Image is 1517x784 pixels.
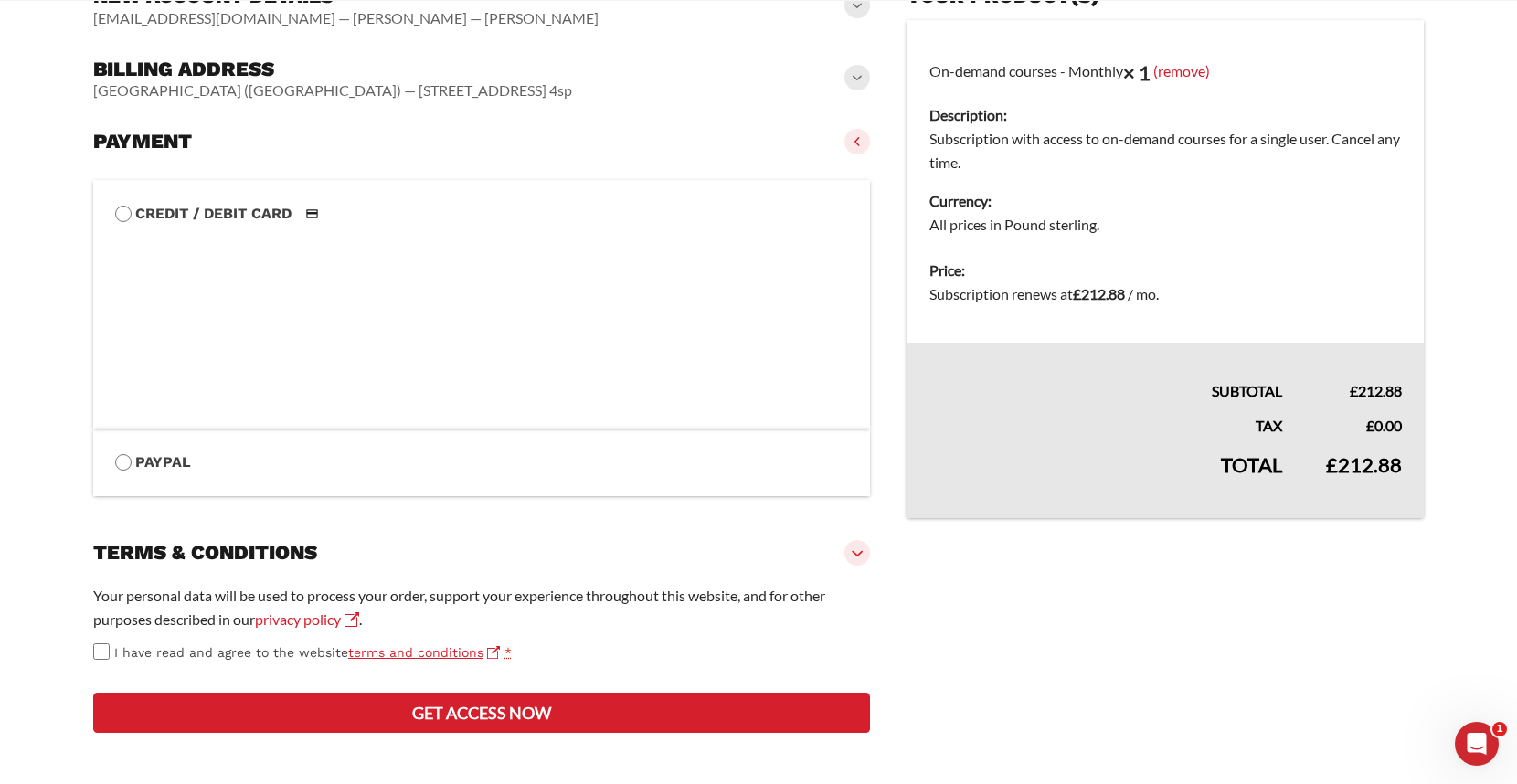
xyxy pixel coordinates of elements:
dt: Price: [929,259,1402,282]
a: (remove) [1153,61,1210,79]
span: / mo [1128,285,1156,302]
td: On-demand courses - Monthly [907,20,1424,249]
th: Total [907,438,1304,518]
abbr: required [504,645,512,660]
bdi: 212.88 [1326,452,1402,477]
a: privacy policy [255,610,359,628]
button: Get access now [93,693,870,733]
dd: All prices in Pound sterling. [929,213,1402,237]
label: Credit / Debit Card [115,202,848,226]
bdi: 212.88 [1073,285,1125,302]
h3: Billing address [93,57,572,82]
span: 1 [1492,722,1507,736]
dd: Subscription with access to on-demand courses for a single user. Cancel any time. [929,127,1402,175]
iframe: Secure payment input frame [111,222,844,407]
bdi: 0.00 [1366,417,1402,434]
span: Subscription renews at . [929,285,1159,302]
th: Tax [907,403,1304,438]
h3: Payment [93,129,192,154]
a: terms and conditions [348,645,500,660]
dt: Currency: [929,189,1402,213]
span: £ [1326,452,1338,477]
input: I have read and agree to the websiteterms and conditions * [93,643,110,660]
p: Your personal data will be used to process your order, support your experience throughout this we... [93,584,870,631]
span: I have read and agree to the website [114,645,500,660]
span: £ [1350,382,1358,399]
img: Credit / Debit Card [295,203,329,225]
bdi: 212.88 [1350,382,1402,399]
dt: Description: [929,103,1402,127]
h3: Terms & conditions [93,540,317,566]
input: Credit / Debit CardCredit / Debit Card [115,206,132,222]
input: PayPal [115,454,132,471]
iframe: Intercom live chat [1455,722,1499,766]
vaadin-horizontal-layout: [GEOGRAPHIC_DATA] ([GEOGRAPHIC_DATA]) — [STREET_ADDRESS] 4sp [93,81,572,100]
span: £ [1366,417,1374,434]
strong: × 1 [1123,60,1151,85]
th: Subtotal [907,343,1304,403]
vaadin-horizontal-layout: [EMAIL_ADDRESS][DOMAIN_NAME] — [PERSON_NAME] — [PERSON_NAME] [93,9,599,27]
span: £ [1073,285,1081,302]
label: PayPal [115,450,848,474]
